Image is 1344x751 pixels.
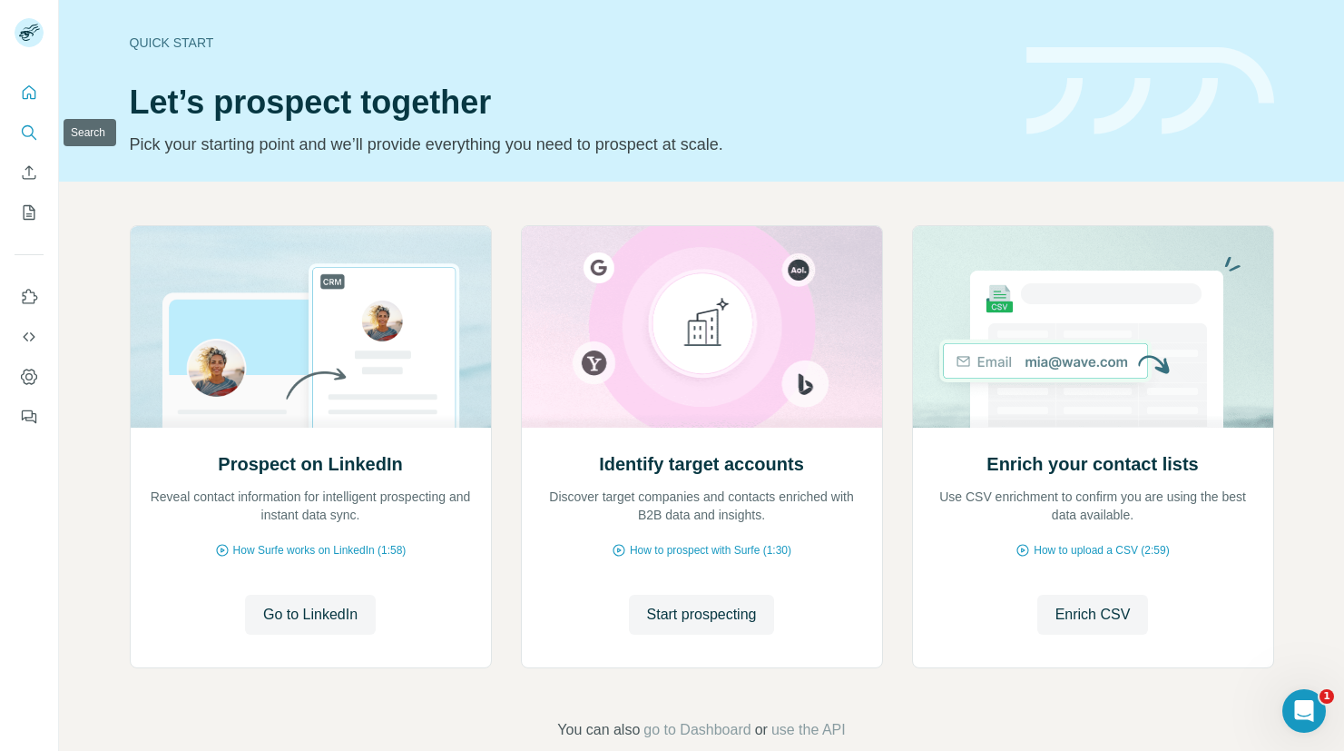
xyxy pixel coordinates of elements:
img: Prospect on LinkedIn [130,226,492,428]
button: Enrich CSV [15,156,44,189]
span: 1 [1319,689,1334,704]
h2: Prospect on LinkedIn [218,451,402,477]
button: Use Surfe on LinkedIn [15,281,44,313]
button: Quick start [15,76,44,109]
p: Reveal contact information for intelligent prospecting and instant data sync. [149,488,473,524]
span: How to upload a CSV (2:59) [1034,542,1169,558]
button: Start prospecting [629,595,775,635]
h1: Let’s prospect together [130,84,1005,121]
div: Quick start [130,34,1005,52]
img: banner [1026,47,1274,135]
img: Enrich your contact lists [912,226,1274,428]
p: Pick your starting point and we’ll provide everything you need to prospect at scale. [130,132,1005,157]
button: My lists [15,196,44,229]
button: go to Dashboard [643,719,750,741]
p: Discover target companies and contacts enriched with B2B data and insights. [540,488,864,524]
h2: Enrich your contact lists [986,451,1198,477]
span: You can also [557,719,640,741]
span: How Surfe works on LinkedIn (1:58) [233,542,407,558]
button: Use Surfe API [15,321,44,353]
button: Dashboard [15,361,44,393]
span: Go to LinkedIn [263,604,358,626]
button: Search [15,116,44,149]
span: How to prospect with Surfe (1:30) [630,542,791,558]
span: or [755,719,768,741]
button: Enrich CSV [1037,595,1149,635]
button: Go to LinkedIn [245,595,376,635]
h2: Identify target accounts [599,451,804,477]
p: Use CSV enrichment to confirm you are using the best data available. [931,488,1255,524]
button: Feedback [15,400,44,433]
img: Identify target accounts [521,226,883,428]
span: Enrich CSV [1055,604,1131,626]
iframe: Intercom live chat [1282,689,1326,733]
button: use the API [771,719,846,741]
span: Start prospecting [647,604,757,626]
